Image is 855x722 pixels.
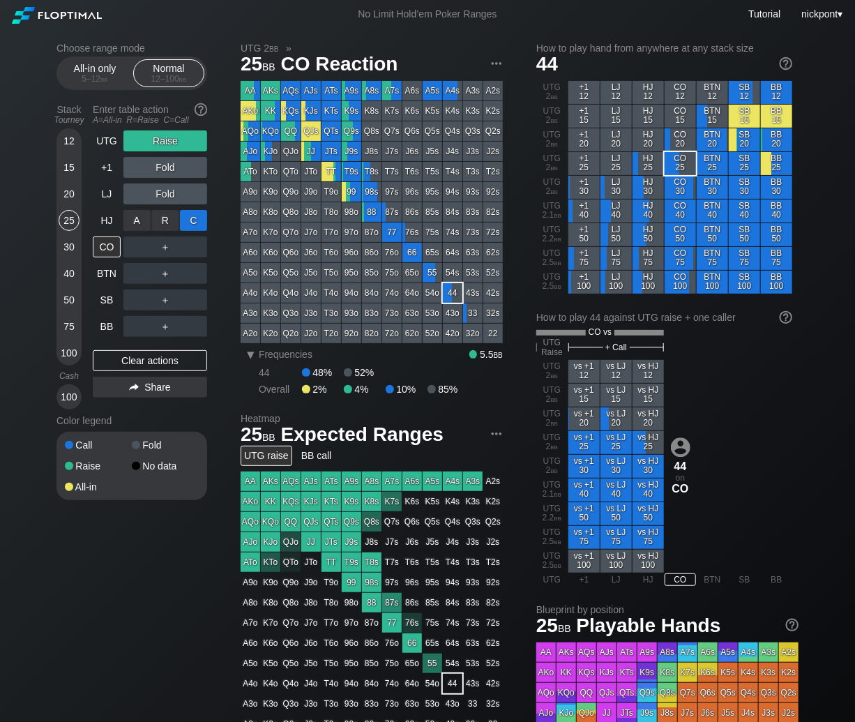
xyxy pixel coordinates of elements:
[382,142,402,161] div: J7s
[536,81,568,104] div: UTG 2
[301,121,321,141] div: QJs
[261,162,280,181] div: KTo
[301,81,321,100] div: AJs
[66,74,124,84] div: 5 – 12
[633,271,664,294] div: HJ 100
[423,101,442,121] div: K5s
[402,121,422,141] div: Q6s
[443,121,462,141] div: Q4s
[443,81,462,100] div: A4s
[301,162,321,181] div: JTo
[342,121,361,141] div: Q9s
[137,60,201,87] div: Normal
[600,105,632,128] div: LJ 15
[536,43,792,54] h2: How to play hand from anywhere at any stack size
[761,81,792,104] div: BB 12
[241,243,260,262] div: A6o
[443,223,462,242] div: 74s
[536,271,568,294] div: UTG 2.5
[241,162,260,181] div: ATo
[59,183,80,204] div: 20
[633,247,664,270] div: HJ 75
[729,247,760,270] div: SB 75
[785,617,800,633] img: help.32db89a4.svg
[342,263,361,283] div: 95o
[59,157,80,178] div: 15
[443,162,462,181] div: T4s
[761,200,792,223] div: BB 40
[536,53,558,75] span: 44
[51,98,87,130] div: Stack
[633,152,664,175] div: HJ 25
[551,115,559,125] span: bb
[729,200,760,223] div: SB 40
[362,81,381,100] div: A8s
[729,128,760,151] div: SB 20
[633,81,664,104] div: HJ 12
[193,102,209,117] img: help.32db89a4.svg
[423,303,442,323] div: 53o
[241,81,260,100] div: AA
[262,58,275,73] span: bb
[554,257,562,267] span: bb
[600,271,632,294] div: LJ 100
[402,162,422,181] div: T6s
[281,101,301,121] div: KQs
[568,176,600,199] div: +1 30
[362,283,381,303] div: 84o
[59,210,80,231] div: 25
[321,162,341,181] div: TT
[321,142,341,161] div: JTs
[362,243,381,262] div: 86o
[93,183,121,204] div: LJ
[483,243,503,262] div: 62s
[697,152,728,175] div: BTN 25
[342,182,361,202] div: 99
[551,186,559,196] span: bb
[443,263,462,283] div: 54s
[281,182,301,202] div: Q9o
[536,152,568,175] div: UTG 2
[665,271,696,294] div: CO 100
[729,223,760,246] div: SB 50
[239,42,281,54] span: UTG 2
[59,236,80,257] div: 30
[568,223,600,246] div: +1 50
[93,263,121,284] div: BTN
[568,152,600,175] div: +1 25
[536,223,568,246] div: UTG 2.2
[402,142,422,161] div: J6s
[123,210,207,231] div: Fold
[261,202,280,222] div: K8o
[342,243,361,262] div: 96o
[463,243,483,262] div: 63s
[132,440,199,450] div: Fold
[59,316,80,337] div: 75
[697,81,728,104] div: BTN 12
[697,247,728,270] div: BTN 75
[261,142,280,161] div: KJo
[483,283,503,303] div: 42s
[241,202,260,222] div: A8o
[362,182,381,202] div: 98s
[748,8,780,20] a: Tutorial
[423,202,442,222] div: 85s
[382,223,402,242] div: 77
[93,210,121,231] div: HJ
[382,81,402,100] div: A7s
[489,56,504,71] img: ellipsis.fd386fe8.svg
[241,223,260,242] div: A7o
[59,386,80,407] div: 100
[301,243,321,262] div: J6o
[281,142,301,161] div: QJo
[443,303,462,323] div: 43o
[362,303,381,323] div: 83o
[665,105,696,128] div: CO 15
[123,183,207,204] div: Fold
[65,482,132,492] div: All-in
[279,54,400,77] span: CO Reaction
[600,176,632,199] div: LJ 30
[241,263,260,283] div: A5o
[123,157,207,178] div: Fold
[665,176,696,199] div: CO 30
